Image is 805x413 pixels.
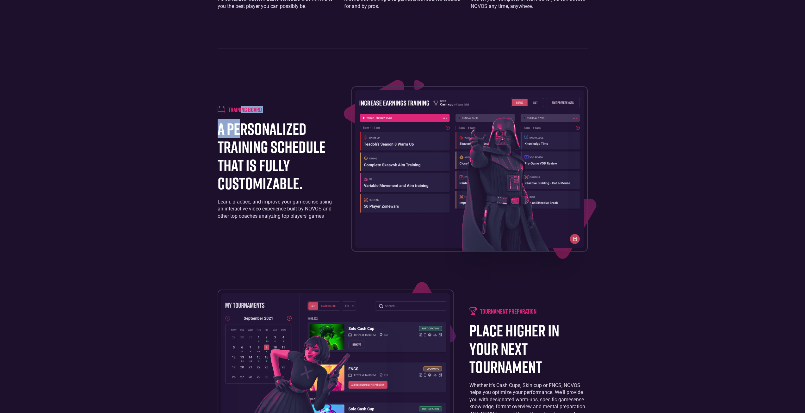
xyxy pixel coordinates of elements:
[480,307,536,315] h4: tournament preparation
[218,198,336,220] div: Learn, practice, and improve your gamesense using an interactive video experience built by NOVOS ...
[469,321,587,376] h1: place higher in your next tournament
[228,106,262,113] h4: Training board
[218,120,336,192] h1: a personalized training schedule that is fully customizable.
